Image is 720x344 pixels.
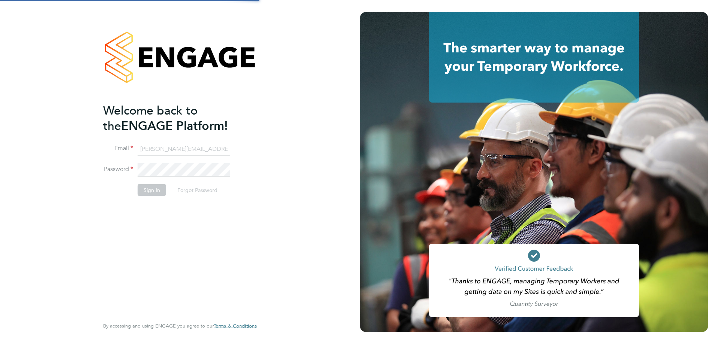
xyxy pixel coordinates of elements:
button: Forgot Password [171,184,223,196]
label: Email [103,144,133,152]
h2: ENGAGE Platform! [103,103,249,133]
label: Password [103,165,133,173]
a: Terms & Conditions [214,323,257,329]
button: Sign In [138,184,166,196]
span: By accessing and using ENGAGE you agree to our [103,323,257,329]
input: Enter your work email... [138,142,230,156]
span: Welcome back to the [103,103,198,133]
